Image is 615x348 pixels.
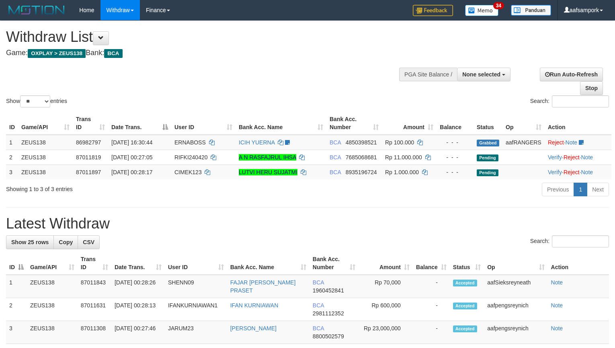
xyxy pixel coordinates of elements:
[502,135,545,150] td: aafRANGERS
[6,216,609,232] h1: Latest Withdraw
[6,135,18,150] td: 1
[453,280,477,286] span: Accepted
[484,298,547,321] td: aafpengsreynich
[545,150,611,165] td: · ·
[437,112,474,135] th: Balance
[230,302,279,309] a: IFAN KURNIAWAN
[548,139,564,146] a: Reject
[552,95,609,107] input: Search:
[6,165,18,179] td: 3
[165,321,227,344] td: JARUM23
[551,279,563,286] a: Note
[477,140,499,146] span: Grabbed
[165,252,227,275] th: User ID: activate to sort column ascending
[457,68,510,81] button: None selected
[474,112,502,135] th: Status
[530,235,609,247] label: Search:
[27,275,78,298] td: ZEUS138
[313,310,344,317] span: Copy 2981112352 to clipboard
[313,302,324,309] span: BCA
[6,29,402,45] h1: Withdraw List
[174,154,208,161] span: RIFKI240420
[111,154,152,161] span: [DATE] 00:27:05
[230,279,296,294] a: FAJAR [PERSON_NAME] PRASET
[359,275,413,298] td: Rp 70,000
[346,169,377,175] span: Copy 8935196724 to clipboard
[493,2,504,9] span: 34
[111,139,152,146] span: [DATE] 16:30:44
[477,154,498,161] span: Pending
[165,298,227,321] td: IFANKURNIAWAN1
[313,287,344,294] span: Copy 1960452841 to clipboard
[581,169,593,175] a: Note
[540,68,603,81] a: Run Auto-Refresh
[227,252,310,275] th: Bank Acc. Name: activate to sort column ascending
[78,252,111,275] th: Trans ID: activate to sort column ascending
[545,135,611,150] td: ·
[484,275,547,298] td: aafSieksreyneath
[326,112,382,135] th: Bank Acc. Number: activate to sort column ascending
[6,95,67,107] label: Show entries
[465,5,499,16] img: Button%20Memo.svg
[111,298,165,321] td: [DATE] 00:28:13
[530,95,609,107] label: Search:
[413,252,450,275] th: Balance: activate to sort column ascending
[399,68,457,81] div: PGA Site Balance /
[581,154,593,161] a: Note
[574,183,587,196] a: 1
[313,279,324,286] span: BCA
[385,139,414,146] span: Rp 100.000
[382,112,437,135] th: Amount: activate to sort column ascending
[502,112,545,135] th: Op: activate to sort column ascending
[18,135,73,150] td: ZEUS138
[174,169,202,175] span: CIMEK123
[359,298,413,321] td: Rp 600,000
[477,169,498,176] span: Pending
[545,112,611,135] th: Action
[346,154,377,161] span: Copy 7685068681 to clipboard
[171,112,236,135] th: User ID: activate to sort column ascending
[6,182,250,193] div: Showing 1 to 3 of 3 entries
[76,154,101,161] span: 87011819
[27,298,78,321] td: ZEUS138
[330,169,341,175] span: BCA
[111,275,165,298] td: [DATE] 00:28:26
[239,139,275,146] a: ICIH YUERNA
[413,5,453,16] img: Feedback.jpg
[413,321,450,344] td: -
[548,252,609,275] th: Action
[484,321,547,344] td: aafpengsreynich
[440,168,470,176] div: - - -
[413,298,450,321] td: -
[6,4,67,16] img: MOTION_logo.png
[548,154,562,161] a: Verify
[6,321,27,344] td: 3
[6,49,402,57] h4: Game: Bank:
[239,154,296,161] a: A N RASFAJRUL IHSA
[230,325,277,332] a: [PERSON_NAME]
[587,183,609,196] a: Next
[18,150,73,165] td: ZEUS138
[346,139,377,146] span: Copy 4850398521 to clipboard
[385,154,422,161] span: Rp 11.000.000
[511,5,551,16] img: panduan.png
[27,252,78,275] th: Game/API: activate to sort column ascending
[78,235,100,249] a: CSV
[53,235,78,249] a: Copy
[313,333,344,340] span: Copy 8800502579 to clipboard
[83,239,94,245] span: CSV
[76,139,101,146] span: 86982797
[20,95,50,107] select: Showentries
[27,321,78,344] td: ZEUS138
[11,239,49,245] span: Show 25 rows
[440,138,470,146] div: - - -
[18,165,73,179] td: ZEUS138
[330,139,341,146] span: BCA
[359,252,413,275] th: Amount: activate to sort column ascending
[548,169,562,175] a: Verify
[564,154,580,161] a: Reject
[111,321,165,344] td: [DATE] 00:27:46
[453,325,477,332] span: Accepted
[6,235,54,249] a: Show 25 rows
[111,252,165,275] th: Date Trans.: activate to sort column ascending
